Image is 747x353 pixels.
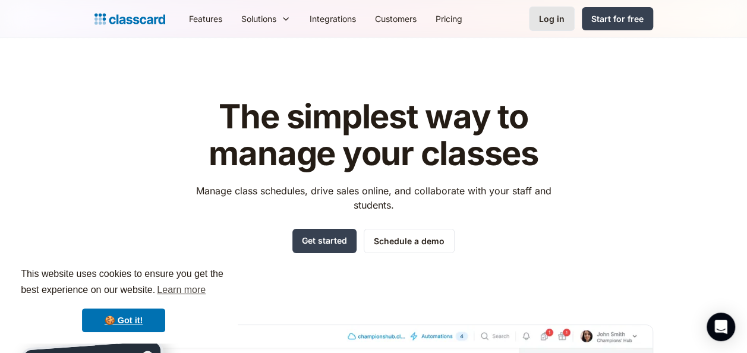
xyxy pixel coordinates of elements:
[364,229,455,253] a: Schedule a demo
[232,5,300,32] div: Solutions
[582,7,653,30] a: Start for free
[591,12,644,25] div: Start for free
[21,267,226,299] span: This website uses cookies to ensure you get the best experience on our website.
[179,5,232,32] a: Features
[241,12,276,25] div: Solutions
[185,99,562,172] h1: The simplest way to manage your classes
[426,5,472,32] a: Pricing
[82,308,165,332] a: dismiss cookie message
[292,229,357,253] a: Get started
[539,12,565,25] div: Log in
[155,281,207,299] a: learn more about cookies
[185,184,562,212] p: Manage class schedules, drive sales online, and collaborate with your staff and students.
[10,256,238,343] div: cookieconsent
[529,7,575,31] a: Log in
[707,313,735,341] div: Open Intercom Messenger
[94,11,165,27] a: home
[365,5,426,32] a: Customers
[300,5,365,32] a: Integrations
